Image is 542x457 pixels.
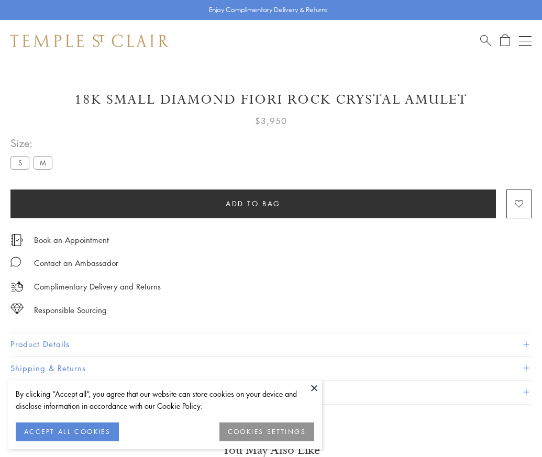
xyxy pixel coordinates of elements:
label: S [10,156,29,169]
p: Enjoy Complimentary Delivery & Returns [209,5,328,15]
img: Temple St. Clair [10,35,169,47]
a: Book an Appointment [34,234,109,246]
a: Search [480,34,491,47]
label: M [34,156,52,169]
span: $3,950 [255,114,287,128]
button: Open navigation [519,35,532,47]
p: Complimentary Delivery and Returns [34,280,161,293]
img: icon_delivery.svg [10,280,24,293]
img: icon_appointment.svg [10,234,23,246]
span: Add to bag [226,198,281,209]
button: Add to bag [10,190,496,218]
button: ACCEPT ALL COOKIES [16,422,119,441]
div: Contact an Ambassador [34,257,118,270]
button: Product Details [10,332,532,356]
div: By clicking “Accept all”, you agree that our website can store cookies on your device and disclos... [16,388,314,412]
img: icon_sourcing.svg [10,304,24,314]
a: Open Shopping Bag [500,34,510,47]
button: COOKIES SETTINGS [219,422,314,441]
span: Size: [10,135,57,152]
h1: 18K Small Diamond Fiori Rock Crystal Amulet [10,91,532,109]
button: Shipping & Returns [10,356,532,380]
img: MessageIcon-01_2.svg [10,257,21,267]
div: Responsible Sourcing [34,304,107,317]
